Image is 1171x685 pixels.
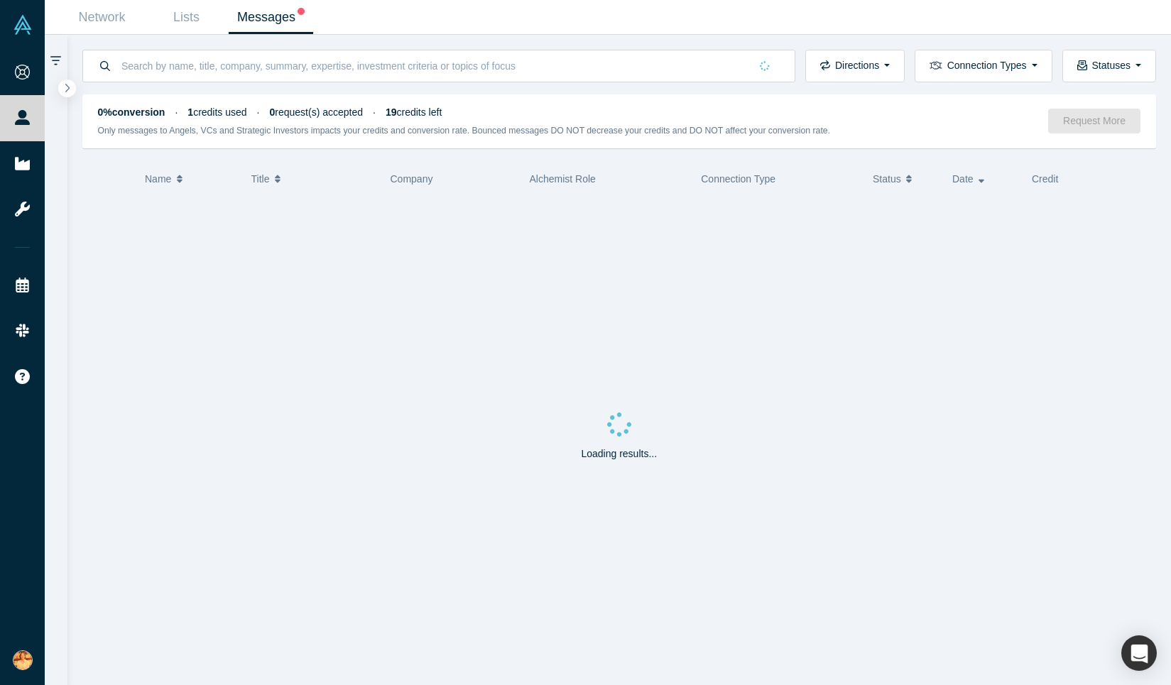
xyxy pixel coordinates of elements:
button: Connection Types [915,50,1052,82]
span: · [175,106,178,118]
button: Status [873,164,937,194]
span: Date [952,164,974,194]
span: Company [391,173,433,185]
span: Connection Type [701,173,775,185]
strong: 1 [187,106,193,118]
button: Date [952,164,1017,194]
strong: 19 [386,106,397,118]
button: Directions [805,50,905,82]
span: Credit [1032,173,1058,185]
span: Title [251,164,270,194]
span: Status [873,164,901,194]
input: Search by name, title, company, summary, expertise, investment criteria or topics of focus [120,49,750,82]
img: Alchemist Vault Logo [13,15,33,35]
button: Name [145,164,236,194]
span: Alchemist Role [530,173,596,185]
a: Network [60,1,144,34]
span: Name [145,164,171,194]
span: credits left [386,106,442,118]
button: Title [251,164,376,194]
p: Loading results... [581,446,657,461]
strong: 0% conversion [98,106,165,118]
img: Sumina Koiso's Account [13,650,33,670]
small: Only messages to Angels, VCs and Strategic Investors impacts your credits and conversion rate. Bo... [98,126,831,136]
a: Messages [229,1,313,34]
span: credits used [187,106,246,118]
strong: 0 [270,106,276,118]
button: Statuses [1062,50,1156,82]
span: · [373,106,376,118]
a: Lists [144,1,229,34]
span: request(s) accepted [270,106,364,118]
span: · [257,106,260,118]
